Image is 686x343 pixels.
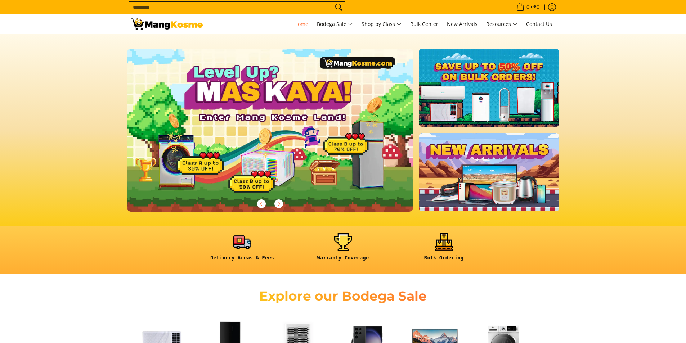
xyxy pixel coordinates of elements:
[210,14,556,34] nav: Main Menu
[447,21,477,27] span: New Arrivals
[127,49,413,212] img: Gaming desktop banner
[196,233,289,267] a: <h6><strong>Delivery Areas & Fees</strong></h6>
[313,14,357,34] a: Bodega Sale
[294,21,308,27] span: Home
[333,2,345,13] button: Search
[397,233,491,267] a: <h6><strong>Bulk Ordering</strong></h6>
[358,14,405,34] a: Shop by Class
[131,18,203,30] img: Mang Kosme: Your Home Appliances Warehouse Sale Partner!
[407,14,442,34] a: Bulk Center
[362,20,402,29] span: Shop by Class
[443,14,481,34] a: New Arrivals
[525,5,530,10] span: 0
[523,14,556,34] a: Contact Us
[291,14,312,34] a: Home
[483,14,521,34] a: Resources
[514,3,542,11] span: •
[486,20,517,29] span: Resources
[410,21,438,27] span: Bulk Center
[526,21,552,27] span: Contact Us
[317,20,353,29] span: Bodega Sale
[532,5,541,10] span: ₱0
[239,288,448,304] h2: Explore our Bodega Sale
[296,233,390,267] a: <h6><strong>Warranty Coverage</strong></h6>
[271,196,287,212] button: Next
[254,196,269,212] button: Previous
